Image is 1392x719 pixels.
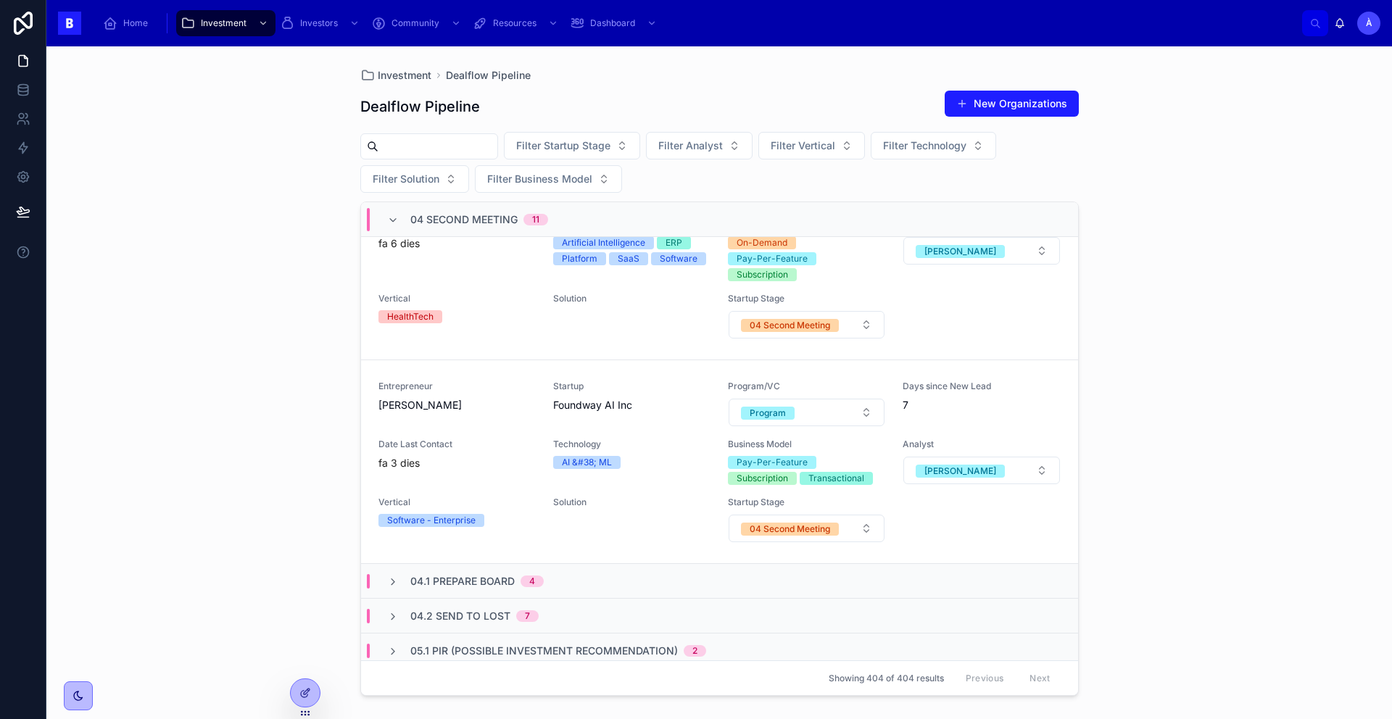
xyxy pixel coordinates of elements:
span: Startup Stage [728,293,885,304]
span: Entrepreneur [378,381,536,392]
a: Dealflow Pipeline [446,68,531,83]
span: Analyst [903,439,1060,450]
button: Unselect ADRIAN [916,244,1005,258]
span: Investors [300,17,338,29]
span: Community [391,17,439,29]
a: Home [99,10,158,36]
span: [PERSON_NAME] [378,398,536,412]
div: [PERSON_NAME] [924,245,996,258]
a: Dashboard [565,10,664,36]
span: Filter Technology [883,138,966,153]
p: fa 3 dies [378,456,420,470]
span: Startup Stage [728,496,885,508]
button: New Organizations [945,91,1079,117]
span: Date Last Contact [378,439,536,450]
span: Program/VC [728,381,885,392]
a: Resources [468,10,565,36]
div: 04 Second Meeting [750,523,830,536]
button: Select Button [729,311,884,338]
button: Select Button [903,457,1059,484]
div: Artificial Intelligence [562,236,645,249]
div: Transactional [808,472,864,485]
div: Subscription [737,472,788,485]
span: Showing 404 of 404 results [829,673,944,684]
span: Investment [201,17,246,29]
span: Vertical [378,293,536,304]
span: Filter Solution [373,172,439,186]
button: Select Button [758,132,865,159]
button: Select Button [475,165,622,193]
span: Filter Startup Stage [516,138,610,153]
div: [PERSON_NAME] [924,465,996,478]
a: Investment [360,68,431,83]
div: On-Demand [737,236,787,249]
span: Technology [553,439,710,450]
span: 7 [903,398,1060,412]
button: Select Button [903,237,1059,265]
div: HealthTech [387,310,434,323]
div: scrollable content [93,7,1302,39]
span: 05.1 PIR (Possible Investment Recommendation) [410,644,678,658]
span: Foundway AI Inc [553,398,710,412]
div: Pay-Per-Feature [737,252,808,265]
button: Select Button [646,132,753,159]
span: 04.2 Send to Lost [410,609,510,623]
span: Startup [553,381,710,392]
span: Resources [493,17,536,29]
button: Select Button [871,132,996,159]
button: Select Button [360,165,469,193]
div: Program [750,407,786,420]
span: Solution [553,496,710,508]
div: 7 [525,610,530,622]
div: SaaS [618,252,639,265]
span: Business Model [728,439,885,450]
div: 4 [529,575,535,587]
a: Community [367,10,468,36]
span: Filter Analyst [658,138,723,153]
a: Select ButtonDate Last Contactfa 6 diesTechnologyArtificial IntelligenceERPPlatformSaaSSoftwareBu... [361,141,1078,360]
p: fa 6 dies [378,236,420,251]
span: Filter Vertical [771,138,835,153]
span: À [1366,17,1372,29]
a: Entrepreneur[PERSON_NAME]StartupFoundway AI IncProgram/VCSelect ButtonDays since New Lead7Date La... [361,360,1078,564]
span: 04 Second Meeting [410,212,518,227]
span: Filter Business Model [487,172,592,186]
a: Investors [275,10,367,36]
span: 04.1 Prepare Board [410,574,515,589]
div: AI &#38; ML [562,456,612,469]
div: Platform [562,252,597,265]
h1: Dealflow Pipeline [360,96,480,117]
span: Days since New Lead [903,381,1060,392]
button: Select Button [504,132,640,159]
div: Software - Enterprise [387,514,476,527]
div: Software [660,252,697,265]
div: ERP [666,236,682,249]
span: Home [123,17,148,29]
a: Investment [176,10,275,36]
span: Dashboard [590,17,635,29]
div: 11 [532,214,539,225]
img: App logo [58,12,81,35]
div: Pay-Per-Feature [737,456,808,469]
span: Solution [553,293,710,304]
div: 2 [692,645,697,657]
div: Subscription [737,268,788,281]
button: Select Button [729,399,884,426]
span: Investment [378,68,431,83]
span: Vertical [378,496,536,508]
button: Unselect ADRIAN [916,463,1005,478]
button: Select Button [729,515,884,542]
div: 04 Second Meeting [750,319,830,332]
